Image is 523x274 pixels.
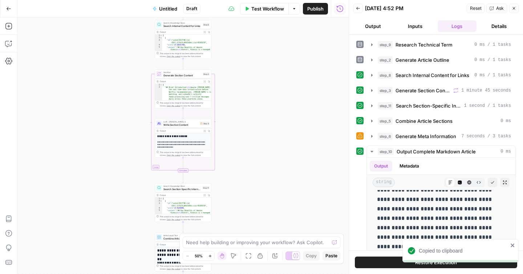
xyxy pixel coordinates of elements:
span: Write Section Content [163,123,198,126]
span: Generate Section Content [396,87,450,94]
button: 0 ms [367,146,515,157]
span: Draft [186,5,197,12]
g: Edge from step_11 to step_5 [183,222,184,233]
span: step_8 [378,72,393,79]
span: step_5 [378,117,393,125]
span: Toggle code folding, rows 1 through 4 [160,84,162,86]
div: LoopIterationGenerate Section ContentStep 3Output[ "## Brief Introduction\n\nApache [PERSON_NAME]... [155,70,211,108]
span: LLM · [PERSON_NAME] 4 [163,120,198,123]
div: Output [160,31,201,33]
div: This output is too large & has been abbreviated for review. to view the full content. [160,215,210,221]
span: 1 minute 45 seconds [461,87,511,94]
button: 0 ms / 1 tasks [367,54,515,66]
div: Output [160,194,201,197]
span: Research Technical Term [396,41,453,48]
div: This output is too large & has been abbreviated for review. to view the full content. [160,101,210,107]
div: 3 [155,39,162,44]
span: string [373,178,395,187]
span: Publish [307,5,324,12]
button: Test Workflow [240,3,288,15]
span: Combine Article Sections [396,117,453,125]
span: Paste [325,253,337,259]
span: 7 seconds / 3 tasks [461,133,511,140]
g: Edge from step_2 to step_8 [183,9,184,20]
span: Copy [306,253,317,259]
span: step_2 [378,56,393,64]
span: step_9 [378,41,393,48]
div: Copied to clipboard [419,247,508,254]
div: 2 [155,37,162,39]
span: 50% [195,253,203,259]
div: This output is too large & has been abbreviated for review. to view the full content. [160,151,210,157]
span: Search Knowledge Base [163,185,201,188]
button: Logs [438,20,477,32]
span: 0 ms [500,118,511,124]
button: Inputs [396,20,435,32]
div: 4 [155,44,162,47]
div: Step 4 [200,122,210,125]
span: Copy the output [167,218,181,221]
span: Generate Meta Information [396,133,456,140]
span: 0 ms [500,148,511,155]
button: 1 minute 45 seconds [367,85,515,96]
div: Complete [155,169,211,173]
button: Copy [303,251,320,261]
span: Write Liquid Text [163,234,201,237]
button: 0 ms / 1 tasks [367,69,515,81]
g: Edge from step_3 to step_4 [183,108,184,119]
div: 4 [155,207,162,210]
span: Test Workflow [251,5,284,12]
span: 0 ms / 1 tasks [474,72,511,78]
span: Iteration [163,71,201,74]
div: Search Knowledge BaseSearch Internal Content for LinksStep 8Output[ { "id":"vsdid:5517748:rid :O3... [155,20,211,59]
span: step_11 [378,102,393,109]
span: Copy the output [167,154,181,156]
div: 3 [155,202,162,207]
div: 2 [155,86,162,148]
div: Step 3 [203,72,210,76]
button: Output [353,20,393,32]
span: Search Internal Content for Links [396,72,469,79]
div: 1 [155,84,162,86]
span: Restore Execution [415,259,457,266]
span: Reset [470,5,482,12]
button: Details [479,20,519,32]
button: 0 ms / 1 tasks [367,39,515,51]
div: Output [160,129,201,132]
div: 2 [155,200,162,202]
span: 0 ms / 1 tasks [474,41,511,48]
button: Paste [323,251,340,261]
button: Publish [303,3,328,15]
div: 1 [155,198,162,200]
button: Ask [486,4,507,13]
span: Copy the output [167,105,181,107]
span: Toggle code folding, rows 1 through 7 [160,198,162,200]
div: Search Knowledge BaseSearch Section-Specific Internal LinksStep 11Output[ { "id":"vsdid:5517748:r... [155,184,211,222]
div: Step 11 [202,186,210,189]
span: Output Complete Markdown Article [397,148,476,155]
span: Ask [496,5,504,12]
button: Metadata [395,161,423,172]
div: This output is too large & has been abbreviated for review. to view the full content. [160,265,210,270]
span: step_10 [378,148,394,155]
span: Combine Article Sections [163,237,201,240]
span: Generate Article Outline [396,56,449,64]
button: Untitled [148,3,182,15]
span: 0 ms / 1 tasks [474,57,511,63]
span: Copy the output [167,55,181,57]
div: Complete [178,169,188,173]
span: Search Knowledge Base [163,21,201,24]
button: close [510,242,515,248]
span: Toggle code folding, rows 1 through 7 [160,35,162,37]
div: This output is too large & has been abbreviated for review. to view the full content. [160,52,210,58]
span: Untitled [159,5,177,12]
span: step_3 [378,87,393,94]
span: Copy the output [167,268,181,270]
span: Search Internal Content for Links [163,24,201,28]
span: Search Section-Specific Internal Links [396,102,461,109]
div: Output [160,80,201,83]
div: Step 8 [203,23,210,26]
span: Generate Section Content [163,73,201,77]
button: 7 seconds / 3 tasks [367,130,515,142]
span: Toggle code folding, rows 2 through 6 [160,200,162,202]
